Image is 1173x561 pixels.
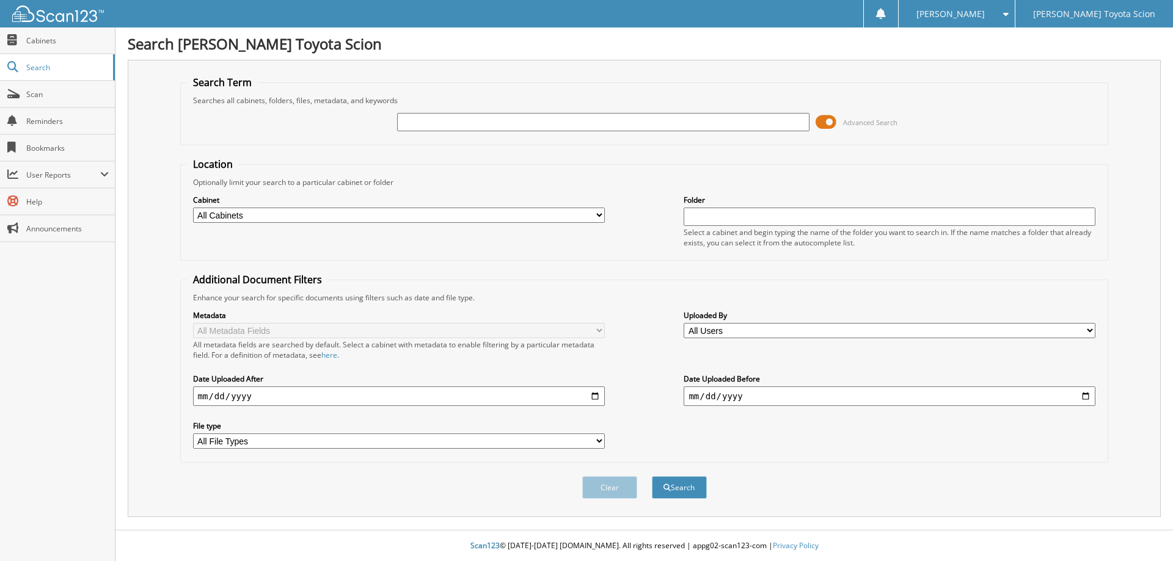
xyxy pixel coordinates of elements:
[582,476,637,499] button: Clear
[843,118,897,127] span: Advanced Search
[26,170,100,180] span: User Reports
[684,195,1095,205] label: Folder
[684,374,1095,384] label: Date Uploaded Before
[26,116,109,126] span: Reminders
[187,95,1102,106] div: Searches all cabinets, folders, files, metadata, and keywords
[193,386,605,406] input: start
[128,34,1161,54] h1: Search [PERSON_NAME] Toyota Scion
[321,350,337,360] a: here
[193,310,605,320] label: Metadata
[187,157,239,171] legend: Location
[187,292,1102,303] div: Enhance your search for specific documents using filters such as date and file type.
[26,197,109,207] span: Help
[26,62,107,73] span: Search
[684,386,1095,406] input: end
[26,89,109,100] span: Scan
[12,5,104,22] img: scan123-logo-white.svg
[1033,10,1155,18] span: [PERSON_NAME] Toyota Scion
[187,273,328,286] legend: Additional Document Filters
[187,177,1102,187] div: Optionally limit your search to a particular cabinet or folder
[684,310,1095,320] label: Uploaded By
[26,223,109,234] span: Announcements
[470,540,500,551] span: Scan123
[193,374,605,384] label: Date Uploaded After
[26,143,109,153] span: Bookmarks
[652,476,707,499] button: Search
[26,35,109,46] span: Cabinets
[187,76,258,89] legend: Search Term
[193,195,605,205] label: Cabinet
[193,421,605,431] label: File type
[115,531,1173,561] div: © [DATE]-[DATE] [DOMAIN_NAME]. All rights reserved | appg02-scan123-com |
[773,540,819,551] a: Privacy Policy
[684,227,1095,248] div: Select a cabinet and begin typing the name of the folder you want to search in. If the name match...
[193,339,605,360] div: All metadata fields are searched by default. Select a cabinet with metadata to enable filtering b...
[916,10,985,18] span: [PERSON_NAME]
